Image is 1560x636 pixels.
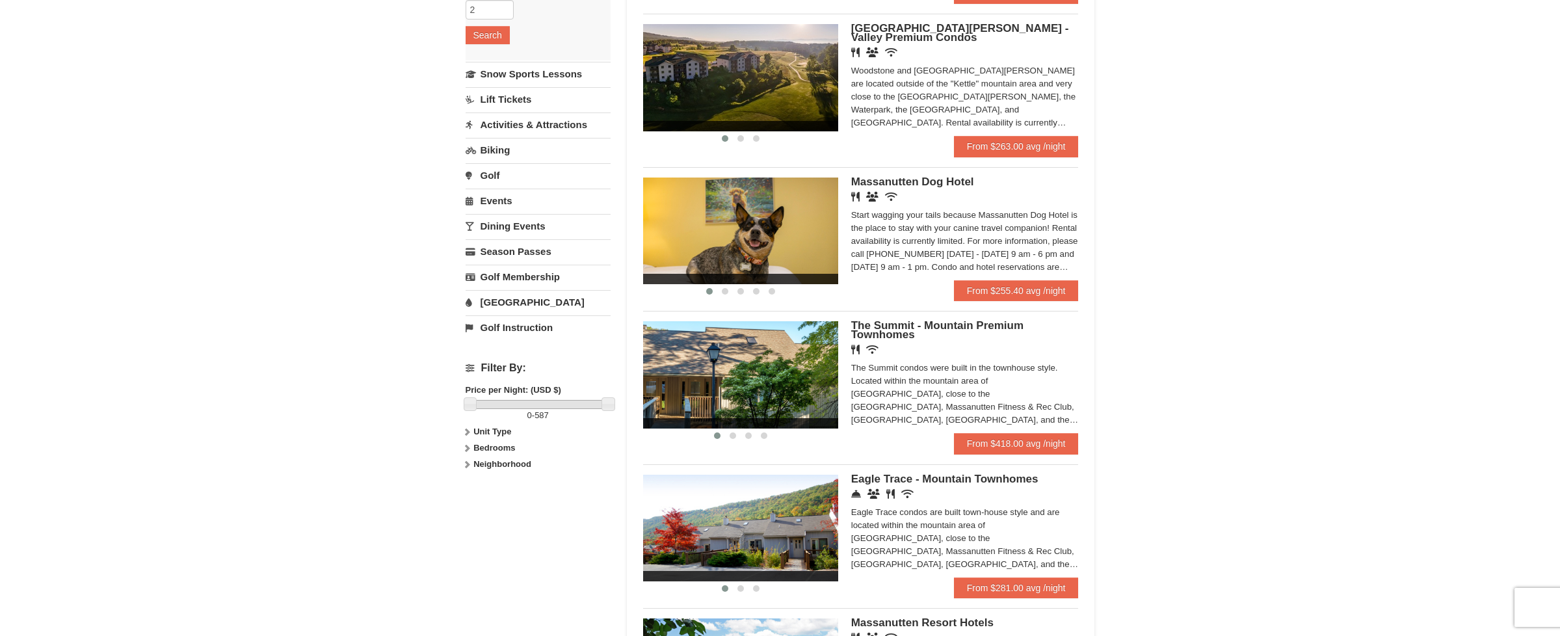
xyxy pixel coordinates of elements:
i: Banquet Facilities [866,47,879,57]
a: From $263.00 avg /night [954,136,1079,157]
a: Activities & Attractions [466,113,611,137]
strong: Unit Type [473,427,511,436]
i: Banquet Facilities [866,192,879,202]
span: 587 [535,410,549,420]
i: Restaurant [851,192,860,202]
strong: Price per Night: (USD $) [466,385,561,395]
div: Woodstone and [GEOGRAPHIC_DATA][PERSON_NAME] are located outside of the "Kettle" mountain area an... [851,64,1079,129]
a: Biking [466,138,611,162]
i: Restaurant [886,489,895,499]
i: Wireless Internet (free) [885,192,897,202]
label: - [466,409,611,422]
div: The Summit condos were built in the townhouse style. Located within the mountain area of [GEOGRAP... [851,362,1079,427]
span: 0 [527,410,532,420]
a: From $418.00 avg /night [954,433,1079,454]
a: Golf [466,163,611,187]
a: Snow Sports Lessons [466,62,611,86]
i: Wireless Internet (free) [885,47,897,57]
i: Concierge Desk [851,489,861,499]
a: Golf Instruction [466,315,611,339]
a: Golf Membership [466,265,611,289]
a: Events [466,189,611,213]
i: Wireless Internet (free) [901,489,914,499]
a: From $255.40 avg /night [954,280,1079,301]
span: Eagle Trace - Mountain Townhomes [851,473,1038,485]
span: [GEOGRAPHIC_DATA][PERSON_NAME] - Valley Premium Condos [851,22,1069,44]
h4: Filter By: [466,362,611,374]
a: Dining Events [466,214,611,238]
div: Start wagging your tails because Massanutten Dog Hotel is the place to stay with your canine trav... [851,209,1079,274]
i: Wireless Internet (free) [866,345,879,354]
div: Eagle Trace condos are built town-house style and are located within the mountain area of [GEOGRA... [851,506,1079,571]
a: Lift Tickets [466,87,611,111]
strong: Neighborhood [473,459,531,469]
button: Search [466,26,510,44]
a: From $281.00 avg /night [954,577,1079,598]
a: [GEOGRAPHIC_DATA] [466,290,611,314]
i: Restaurant [851,47,860,57]
i: Restaurant [851,345,860,354]
strong: Bedrooms [473,443,515,453]
i: Conference Facilities [867,489,880,499]
span: Massanutten Dog Hotel [851,176,974,188]
a: Season Passes [466,239,611,263]
span: The Summit - Mountain Premium Townhomes [851,319,1024,341]
span: Massanutten Resort Hotels [851,616,994,629]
